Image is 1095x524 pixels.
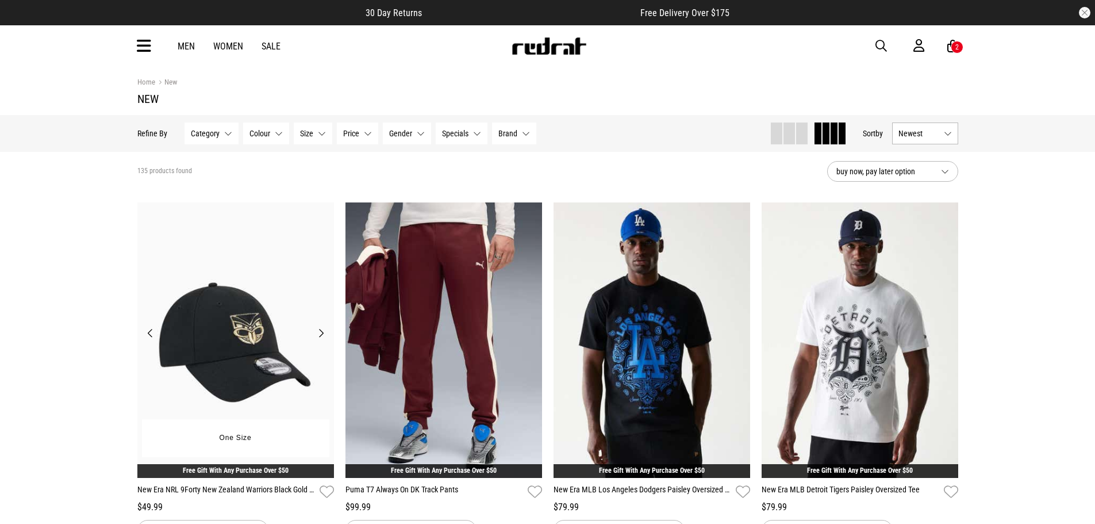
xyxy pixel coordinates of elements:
[211,428,260,449] button: One Size
[191,129,220,138] span: Category
[442,129,468,138] span: Specials
[294,123,332,144] button: Size
[262,41,281,52] a: Sale
[807,466,913,475] a: Free Gift With Any Purchase Over $50
[445,7,617,18] iframe: Customer reviews powered by Trustpilot
[137,92,958,106] h1: New
[511,37,587,55] img: Redrat logo
[137,484,315,500] a: New Era NRL 9Forty New Zealand Warriors Black Gold Snapback Cap
[892,123,958,144] button: Newest
[863,127,883,140] button: Sortby
[492,123,536,144] button: Brand
[137,202,334,478] img: New Era Nrl 9forty New Zealand Warriors Black Gold Snapback Cap in Black
[343,129,359,138] span: Price
[345,484,523,500] a: Puma T7 Always On DK Track Pants
[185,123,239,144] button: Category
[9,5,44,39] button: Open LiveChat chat widget
[314,326,328,340] button: Next
[762,500,958,514] div: $79.99
[554,202,750,478] img: New Era Mlb Los Angeles Dodgers Paisley Oversized Tee in Black
[554,500,750,514] div: $79.99
[827,161,958,182] button: buy now, pay later option
[436,123,487,144] button: Specials
[762,484,939,500] a: New Era MLB Detroit Tigers Paisley Oversized Tee
[599,466,705,475] a: Free Gift With Any Purchase Over $50
[762,202,958,478] img: New Era Mlb Detroit Tigers Paisley Oversized Tee in White
[183,466,289,475] a: Free Gift With Any Purchase Over $50
[554,484,731,500] a: New Era MLB Los Angeles Dodgers Paisley Oversized Tee
[389,129,412,138] span: Gender
[875,129,883,138] span: by
[137,500,334,514] div: $49.99
[345,500,542,514] div: $99.99
[337,123,378,144] button: Price
[391,466,497,475] a: Free Gift With Any Purchase Over $50
[898,129,939,138] span: Newest
[383,123,431,144] button: Gender
[955,43,959,51] div: 2
[249,129,270,138] span: Colour
[345,202,542,478] img: Puma T7 Always On Dk Track Pants in Maroon
[366,7,422,18] span: 30 Day Returns
[836,165,932,178] span: buy now, pay later option
[178,41,195,52] a: Men
[640,7,729,18] span: Free Delivery Over $175
[137,167,192,176] span: 135 products found
[155,78,177,89] a: New
[143,326,157,340] button: Previous
[213,41,243,52] a: Women
[137,129,167,138] p: Refine By
[243,123,289,144] button: Colour
[300,129,313,138] span: Size
[137,78,155,86] a: Home
[498,129,517,138] span: Brand
[947,40,958,52] a: 2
